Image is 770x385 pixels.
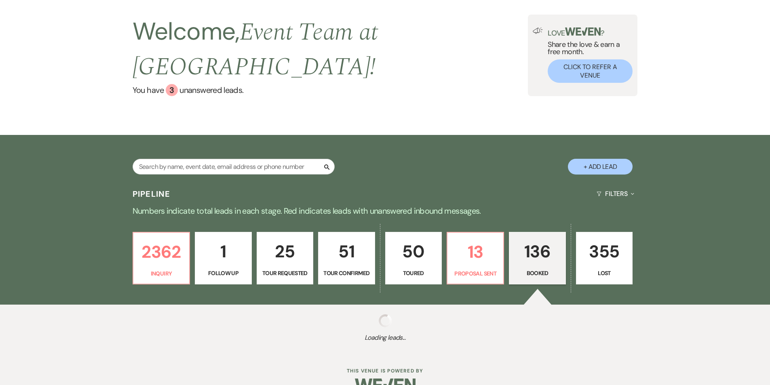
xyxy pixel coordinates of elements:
[548,59,633,83] button: Click to Refer a Venue
[262,269,308,278] p: Tour Requested
[133,188,171,200] h3: Pipeline
[379,314,392,327] img: loading spinner
[543,27,633,83] div: Share the love & earn a free month.
[195,232,251,284] a: 1Follow Up
[323,269,369,278] p: Tour Confirmed
[257,232,313,284] a: 25Tour Requested
[533,27,543,34] img: loud-speaker-illustration.svg
[390,238,437,265] p: 50
[323,238,369,265] p: 51
[200,238,246,265] p: 1
[133,14,378,86] span: Event Team at [GEOGRAPHIC_DATA] !
[200,269,246,278] p: Follow Up
[452,269,498,278] p: Proposal Sent
[581,238,627,265] p: 355
[318,232,375,284] a: 51Tour Confirmed
[509,232,565,284] a: 136Booked
[452,238,498,265] p: 13
[138,269,184,278] p: Inquiry
[514,238,560,265] p: 136
[166,84,178,96] div: 3
[138,238,184,265] p: 2362
[133,15,528,84] h2: Welcome,
[133,232,190,284] a: 2362Inquiry
[262,238,308,265] p: 25
[38,333,732,343] span: Loading leads...
[565,27,601,36] img: weven-logo-green.svg
[593,183,637,204] button: Filters
[133,84,528,96] a: You have 3 unanswered leads.
[576,232,633,284] a: 355Lost
[581,269,627,278] p: Lost
[514,269,560,278] p: Booked
[568,159,633,175] button: + Add Lead
[548,27,633,37] p: Love ?
[133,159,335,175] input: Search by name, event date, email address or phone number
[385,232,442,284] a: 50Toured
[94,204,676,217] p: Numbers indicate total leads in each stage. Red indicates leads with unanswered inbound messages.
[390,269,437,278] p: Toured
[447,232,504,284] a: 13Proposal Sent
